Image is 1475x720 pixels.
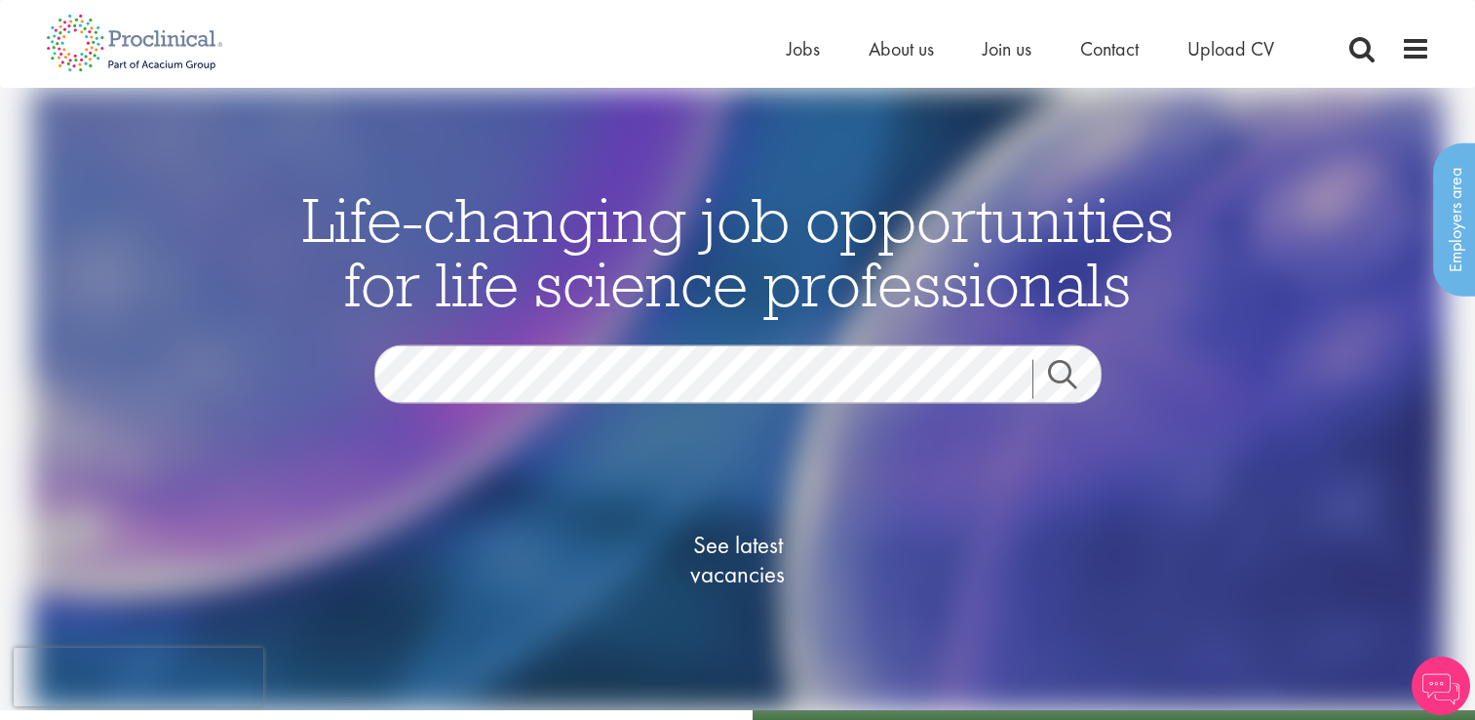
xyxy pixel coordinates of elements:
[1187,36,1274,61] a: Upload CV
[1032,359,1116,398] a: Job search submit button
[302,180,1174,322] span: Life-changing job opportunities for life science professionals
[640,452,835,666] a: See latestvacancies
[31,88,1445,710] img: candidate home
[787,36,820,61] a: Jobs
[14,648,263,706] iframe: reCAPTCHA
[1080,36,1139,61] a: Contact
[869,36,934,61] a: About us
[983,36,1031,61] a: Join us
[640,530,835,588] span: See latest vacancies
[1412,657,1470,715] img: Chatbot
